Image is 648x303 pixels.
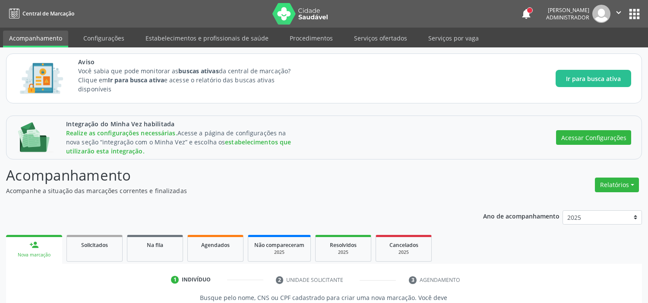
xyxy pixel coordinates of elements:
button: Acessar Configurações [556,130,631,145]
div: 2025 [322,249,365,256]
p: Ano de acompanhamento [483,210,559,221]
span: Ir para busca ativa [566,74,621,83]
a: Serviços ofertados [348,31,413,46]
span: Resolvidos [330,241,357,249]
span: Não compareceram [254,241,304,249]
button: notifications [520,8,532,20]
button: Relatórios [595,178,639,192]
span: Realize as configurações necessárias. [66,129,177,137]
p: Acompanhamento [6,165,451,186]
button: Ir para busca ativa [556,70,631,87]
span: Na fila [147,241,163,249]
div: [PERSON_NAME] [546,6,589,14]
a: Procedimentos [284,31,339,46]
p: Você sabia que pode monitorar as da central de marcação? Clique em e acesse o relatório das busca... [78,66,307,94]
div: Acesse a página de configurações na nova seção “integração com o Minha Vez” e escolha os [66,128,294,156]
div: 1 [171,276,179,284]
strong: buscas ativas [178,67,218,75]
a: Configurações [77,31,130,46]
p: Acompanhe a situação das marcações correntes e finalizadas [6,186,451,195]
div: Indivíduo [182,276,211,284]
div: 2025 [382,249,425,256]
span: Agendados [201,241,230,249]
span: Solicitados [81,241,108,249]
span: Administrador [546,14,589,21]
div: Nova marcação [12,252,56,258]
strong: Ir para busca ativa [108,76,164,84]
i:  [614,8,623,17]
span: Integração do Minha Vez habilitada [66,119,294,128]
a: Estabelecimentos e profissionais de saúde [139,31,275,46]
img: Imagem de CalloutCard [17,122,54,153]
a: Acompanhamento [3,31,68,47]
a: Central de Marcação [6,6,74,21]
a: Serviços por vaga [422,31,485,46]
div: person_add [29,240,39,250]
img: img [592,5,610,23]
img: Imagem de CalloutCard [17,59,66,98]
div: 2025 [254,249,304,256]
button: apps [627,6,642,22]
span: Aviso [78,57,307,66]
span: Cancelados [389,241,418,249]
span: Central de Marcação [22,10,74,17]
button:  [610,5,627,23]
